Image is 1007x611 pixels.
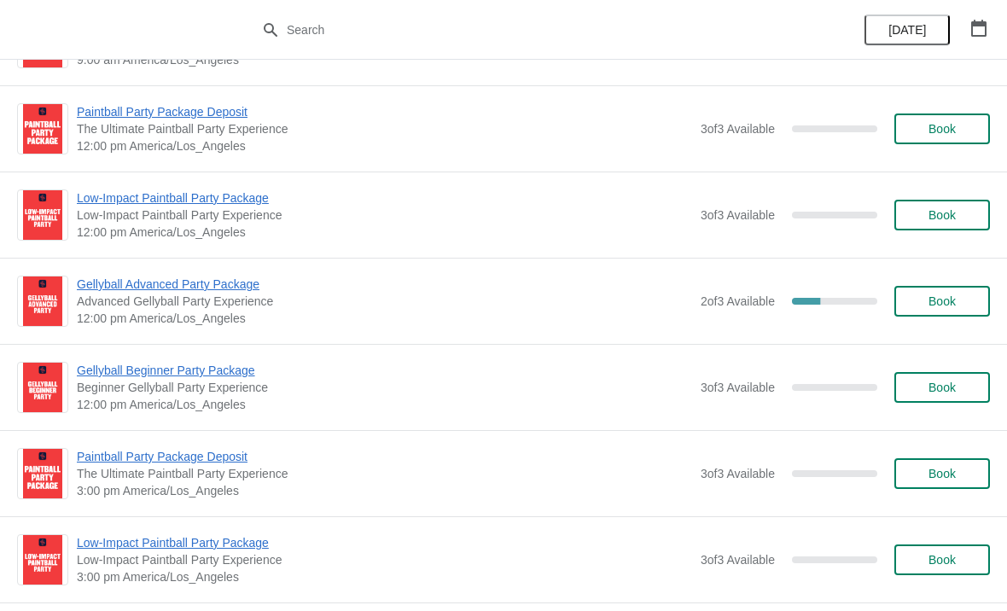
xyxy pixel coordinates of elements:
span: 3 of 3 Available [701,467,775,480]
span: 9:00 am America/Los_Angeles [77,51,692,68]
span: Low-Impact Paintball Party Experience [77,551,692,568]
span: 12:00 pm America/Los_Angeles [77,224,692,241]
span: Advanced Gellyball Party Experience [77,293,692,310]
span: 3 of 3 Available [701,553,775,567]
input: Search [286,15,755,45]
img: Gellyball Advanced Party Package | Advanced Gellyball Party Experience | 12:00 pm America/Los_Ang... [23,276,62,326]
img: Low-Impact Paintball Party Package | Low-Impact Paintball Party Experience | 12:00 pm America/Los... [23,190,62,240]
span: Low-Impact Paintball Party Package [77,534,692,551]
button: Book [894,200,990,230]
span: 3 of 3 Available [701,381,775,394]
img: Paintball Party Package Deposit | The Ultimate Paintball Party Experience | 3:00 pm America/Los_A... [23,449,62,498]
button: Book [894,372,990,403]
span: Low-Impact Paintball Party Experience [77,207,692,224]
span: [DATE] [888,23,926,37]
span: Paintball Party Package Deposit [77,448,692,465]
span: The Ultimate Paintball Party Experience [77,120,692,137]
span: 2 of 3 Available [701,294,775,308]
span: 12:00 pm America/Los_Angeles [77,137,692,154]
span: Low-Impact Paintball Party Package [77,189,692,207]
span: Book [928,208,956,222]
button: Book [894,286,990,317]
span: Book [928,381,956,394]
span: Book [928,553,956,567]
button: [DATE] [864,15,950,45]
span: 3 of 3 Available [701,208,775,222]
span: 3:00 pm America/Los_Angeles [77,568,692,585]
span: 3:00 pm America/Los_Angeles [77,482,692,499]
span: Book [928,294,956,308]
img: Paintball Party Package Deposit | The Ultimate Paintball Party Experience | 12:00 pm America/Los_... [23,104,62,154]
span: Paintball Party Package Deposit [77,103,692,120]
span: 12:00 pm America/Los_Angeles [77,310,692,327]
span: Book [928,467,956,480]
span: Gellyball Beginner Party Package [77,362,692,379]
img: Gellyball Beginner Party Package | Beginner Gellyball Party Experience | 12:00 pm America/Los_Ang... [23,363,62,412]
span: 12:00 pm America/Los_Angeles [77,396,692,413]
span: Beginner Gellyball Party Experience [77,379,692,396]
button: Book [894,113,990,144]
button: Book [894,544,990,575]
span: Gellyball Advanced Party Package [77,276,692,293]
span: 3 of 3 Available [701,122,775,136]
span: The Ultimate Paintball Party Experience [77,465,692,482]
span: Book [928,122,956,136]
button: Book [894,458,990,489]
img: Low-Impact Paintball Party Package | Low-Impact Paintball Party Experience | 3:00 pm America/Los_... [23,535,62,585]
